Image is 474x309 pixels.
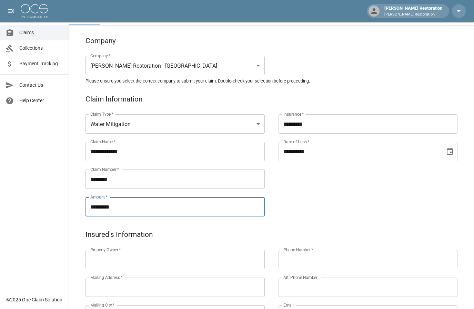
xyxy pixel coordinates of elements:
[4,4,18,18] button: open drawer
[90,111,113,117] label: Claim Type
[384,12,442,18] p: [PERSON_NAME] Restoration
[21,4,48,18] img: ocs-logo-white-transparent.png
[19,29,63,36] span: Claims
[283,139,309,145] label: Date of Loss
[85,78,457,84] h5: Please ensure you select the correct company to submit your claim. Double-check your selection be...
[90,274,122,280] label: Mailing Address
[90,139,115,145] label: Claim Name
[85,114,265,134] div: Water Mitigation
[90,166,119,172] label: Claim Number
[283,111,304,117] label: Insurance
[19,60,63,67] span: Payment Tracking
[90,247,121,253] label: Property Owner
[382,5,445,17] div: [PERSON_NAME] Restoration
[19,97,63,104] span: Help Center
[443,145,457,158] button: Choose date, selected date is Jun 30, 2025
[283,274,317,280] label: Alt. Phone Number
[6,296,62,303] div: © 2025 One Claim Solution
[90,53,111,59] label: Company
[85,56,265,75] div: [PERSON_NAME] Restoration - [GEOGRAPHIC_DATA]
[19,45,63,52] span: Collections
[19,81,63,89] span: Contact Us
[283,302,294,308] label: Email
[90,302,115,308] label: Mailing City
[90,194,108,200] label: Amount
[283,247,313,253] label: Phone Number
